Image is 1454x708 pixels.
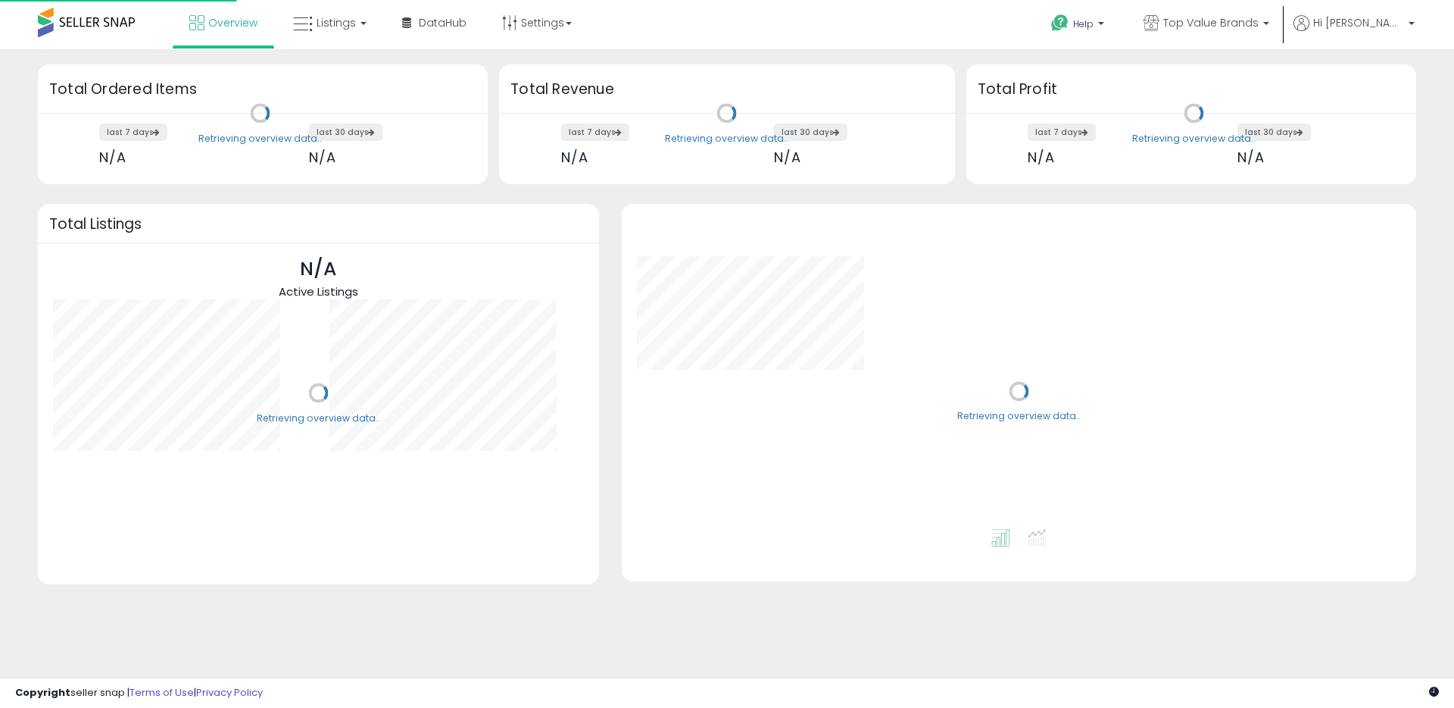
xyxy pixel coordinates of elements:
div: Retrieving overview data.. [957,410,1081,424]
div: Retrieving overview data.. [1132,132,1256,146]
span: Help [1073,17,1094,30]
span: Top Value Brands [1163,15,1259,30]
span: Hi [PERSON_NAME] [1313,15,1404,30]
div: Retrieving overview data.. [198,132,322,146]
div: Retrieving overview data.. [665,132,788,146]
span: Listings [317,15,356,30]
span: Overview [208,15,257,30]
a: Hi [PERSON_NAME] [1293,15,1415,49]
a: Help [1039,2,1119,49]
i: Get Help [1050,14,1069,33]
div: Retrieving overview data.. [257,412,380,425]
span: DataHub [419,15,466,30]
